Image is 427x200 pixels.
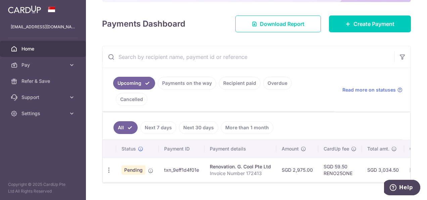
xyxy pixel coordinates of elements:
[384,180,420,197] iframe: Opens a widget where you can find more information
[260,20,304,28] span: Download Report
[221,121,273,134] a: More than 1 month
[11,24,75,30] p: [EMAIL_ADDRESS][DOMAIN_NAME]
[140,121,176,134] a: Next 7 days
[158,77,216,90] a: Payments on the way
[210,170,271,177] p: Invoice Number 172413
[102,18,185,30] h4: Payments Dashboard
[8,5,41,13] img: CardUp
[204,140,276,158] th: Payment details
[179,121,218,134] a: Next 30 days
[113,121,138,134] a: All
[342,87,396,93] span: Read more on statuses
[362,158,404,182] td: SGD 3,034.50
[159,158,204,182] td: txn_9eff1d4f01e
[122,165,145,175] span: Pending
[15,5,29,11] span: Help
[324,145,349,152] span: CardUp fee
[367,145,389,152] span: Total amt.
[276,158,318,182] td: SGD 2,975.00
[353,20,394,28] span: Create Payment
[329,15,411,32] a: Create Payment
[282,145,299,152] span: Amount
[159,140,204,158] th: Payment ID
[21,110,66,117] span: Settings
[116,93,147,106] a: Cancelled
[102,46,394,68] input: Search by recipient name, payment id or reference
[318,158,362,182] td: SGD 59.50 RENO25ONE
[342,87,402,93] a: Read more on statuses
[113,77,155,90] a: Upcoming
[235,15,321,32] a: Download Report
[21,78,66,85] span: Refer & Save
[21,94,66,101] span: Support
[21,45,66,52] span: Home
[263,77,292,90] a: Overdue
[21,62,66,68] span: Pay
[122,145,136,152] span: Status
[210,163,271,170] div: Renovation. G. Cool Pte Ltd
[219,77,260,90] a: Recipient paid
